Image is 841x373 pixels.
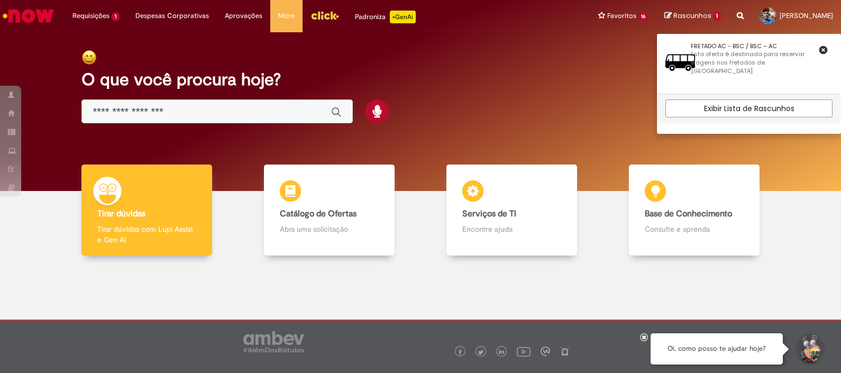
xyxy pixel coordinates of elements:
[278,11,295,21] span: More
[420,165,603,256] a: Serviços de TI Encontre ajuda
[645,208,732,219] b: Base de Conhecimento
[355,11,416,23] div: Padroniza
[478,350,483,355] img: logo_footer_twitter.png
[673,11,711,21] span: Rascunhos
[225,11,262,21] span: Aprovações
[517,344,531,358] img: logo_footer_youtube.png
[243,331,304,352] img: logo_footer_ambev_rotulo_gray.png
[713,12,721,21] span: 1
[560,347,570,356] img: logo_footer_naosei.png
[793,333,825,365] button: Iniciar Conversa de Suporte
[280,208,356,219] b: Catálogo de Ofertas
[458,350,463,355] img: logo_footer_facebook.png
[638,12,649,21] span: 16
[462,208,516,219] b: Serviços de TI
[97,208,145,219] b: Tirar dúvidas
[665,42,814,81] a: FRETADO AC - BSC / BSC – AC
[56,165,238,256] a: Tirar dúvidas Tirar dúvidas com Lupi Assist e Gen Ai
[112,12,120,21] span: 1
[665,99,833,117] a: Exibir Lista de Rascunhos
[603,165,785,256] a: Base de Conhecimento Consulte e aprenda
[280,224,379,234] p: Abra uma solicitação
[1,5,56,26] img: ServiceNow
[72,11,109,21] span: Requisições
[135,11,209,21] span: Despesas Corporativas
[691,42,814,51] div: FRETADO AC - BSC / BSC – AC
[390,11,416,23] p: +GenAi
[310,7,339,23] img: click_logo_yellow_360x200.png
[651,333,783,365] div: Oi, como posso te ajudar hoje?
[238,165,420,256] a: Catálogo de Ofertas Abra uma solicitação
[462,224,561,234] p: Encontre ajuda
[97,224,196,245] p: Tirar dúvidas com Lupi Assist e Gen Ai
[607,11,636,21] span: Favoritos
[541,347,550,356] img: logo_footer_workplace.png
[691,50,814,75] p: Esta oferta é destinada para reservar viagens nos fretados de [GEOGRAPHIC_DATA]
[499,349,504,356] img: logo_footer_linkedin.png
[780,11,833,20] span: [PERSON_NAME]
[81,70,759,89] h2: O que você procura hoje?
[664,11,721,21] a: Rascunhos
[81,50,97,65] img: happy-face.png
[645,224,744,234] p: Consulte e aprenda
